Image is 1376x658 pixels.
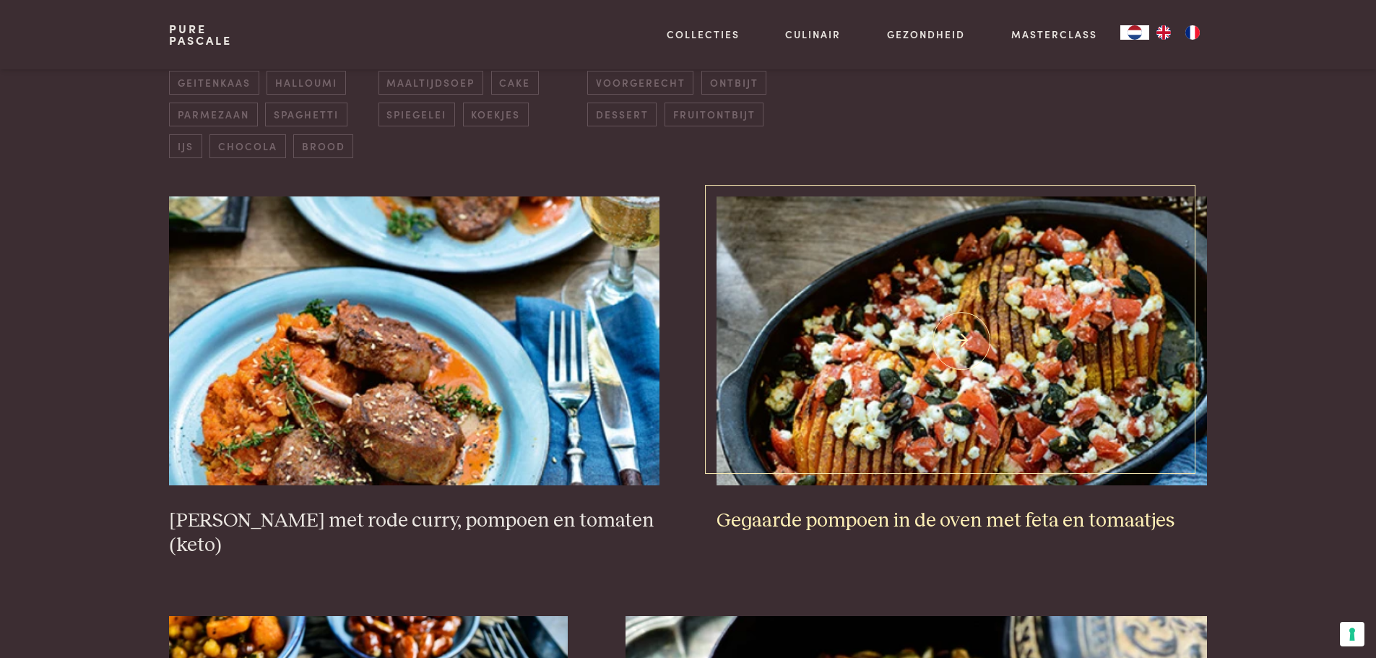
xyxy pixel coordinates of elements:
[887,27,965,42] a: Gezondheid
[169,71,259,95] span: geitenkaas
[785,27,841,42] a: Culinair
[717,508,1206,534] h3: Gegaarde pompoen in de oven met feta en tomaatjes
[378,103,455,126] span: spiegelei
[1011,27,1097,42] a: Masterclass
[665,103,763,126] span: fruitontbijt
[701,71,766,95] span: ontbijt
[209,134,285,158] span: chocola
[267,71,345,95] span: halloumi
[265,103,347,126] span: spaghetti
[169,508,659,558] h3: [PERSON_NAME] met rode curry, pompoen en tomaten (keto)
[717,196,1206,485] img: Gegaarde pompoen in de oven met feta en tomaatjes
[1149,25,1178,40] a: EN
[587,71,693,95] span: voorgerecht
[491,71,539,95] span: cake
[378,71,483,95] span: maaltijdsoep
[463,103,529,126] span: koekjes
[1120,25,1149,40] div: Language
[587,103,657,126] span: dessert
[1149,25,1207,40] ul: Language list
[169,196,659,485] img: Lamsrack met rode curry, pompoen en tomaten (keto)
[169,23,232,46] a: PurePascale
[667,27,740,42] a: Collecties
[169,103,257,126] span: parmezaan
[169,134,202,158] span: ijs
[717,196,1206,533] a: Gegaarde pompoen in de oven met feta en tomaatjes Gegaarde pompoen in de oven met feta en tomaatjes
[293,134,353,158] span: brood
[1178,25,1207,40] a: FR
[1120,25,1149,40] a: NL
[1340,622,1364,646] button: Uw voorkeuren voor toestemming voor trackingtechnologieën
[1120,25,1207,40] aside: Language selected: Nederlands
[169,196,659,558] a: Lamsrack met rode curry, pompoen en tomaten (keto) [PERSON_NAME] met rode curry, pompoen en tomat...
